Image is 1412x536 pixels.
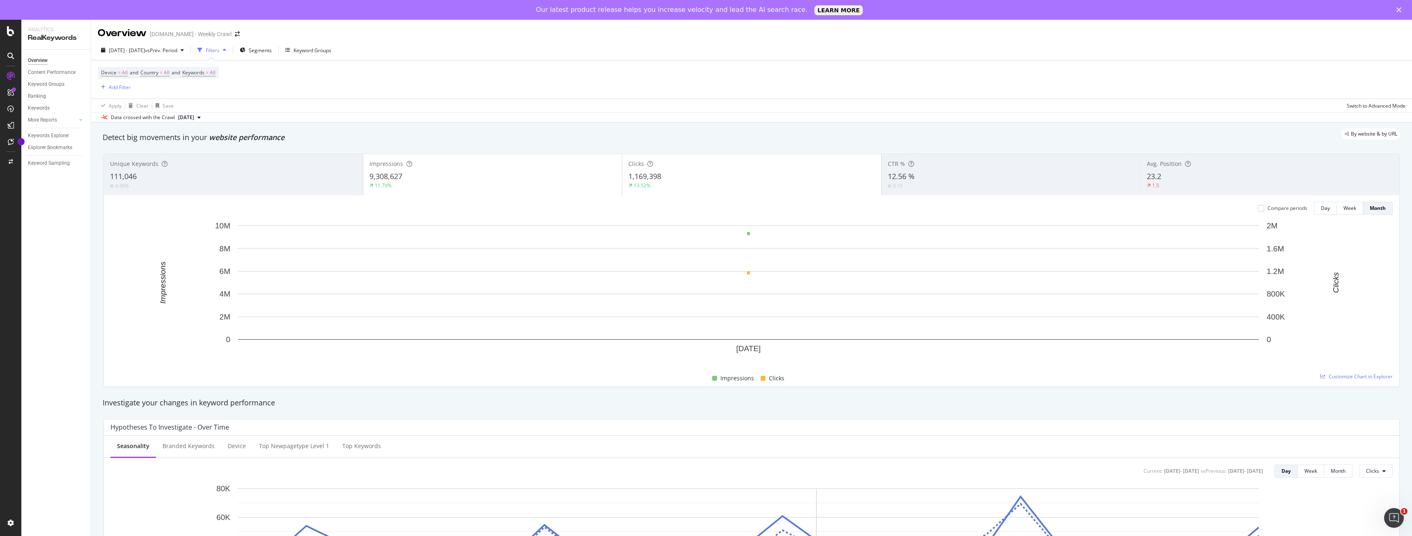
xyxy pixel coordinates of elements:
[814,5,863,15] a: LEARN MORE
[1201,467,1226,474] div: vs Previous :
[536,6,808,14] div: Our latest product release helps you increase velocity and lead the AI search race.
[259,442,329,450] div: Top newpagetype Level 1
[1351,131,1397,136] span: By website & by URL
[125,99,149,112] button: Clear
[1331,467,1346,474] div: Month
[375,182,392,189] div: 11.79%
[235,31,240,37] div: arrow-right-arrow-left
[28,56,48,65] div: Overview
[145,47,177,54] span: vs Prev. Period
[164,67,170,78] span: All
[1147,160,1182,168] span: Avg. Position
[1267,335,1271,344] text: 0
[769,373,784,383] span: Clicks
[163,102,174,109] div: Save
[893,182,903,189] div: 0.19
[1164,467,1199,474] div: [DATE] - [DATE]
[28,104,85,113] a: Keywords
[28,104,50,113] div: Keywords
[1401,508,1407,515] span: 1
[1152,182,1159,189] div: 1.5
[1268,205,1307,212] div: Compare periods
[1267,313,1285,321] text: 400K
[215,221,230,230] text: 10M
[110,221,1387,364] svg: A chart.
[1314,202,1337,215] button: Day
[28,92,85,101] a: Ranking
[1341,128,1401,140] div: legacy label
[28,143,85,152] a: Explorer Bookmarks
[98,99,121,112] button: Apply
[1267,267,1284,276] text: 1.2M
[1321,205,1330,212] div: Day
[1228,467,1263,474] div: [DATE] - [DATE]
[115,182,129,189] div: 4.48%
[110,423,229,431] div: Hypotheses to Investigate - Over Time
[720,373,754,383] span: Impressions
[178,114,194,121] span: 2025 Jan. 30th
[220,244,230,253] text: 8M
[210,67,215,78] span: All
[28,68,85,77] a: Content Performance
[888,185,891,187] img: Equal
[136,102,149,109] div: Clear
[1396,7,1405,12] div: Close
[236,44,275,57] button: Segments
[1304,467,1317,474] div: Week
[1370,205,1386,212] div: Month
[160,69,163,76] span: =
[28,80,85,89] a: Keyword Groups
[1147,171,1161,181] span: 23.2
[1329,373,1393,380] span: Customize Chart in Explorer
[342,442,381,450] div: Top Keywords
[110,160,158,168] span: Unique Keywords
[163,442,215,450] div: Branded Keywords
[109,84,131,91] div: Add Filter
[118,69,121,76] span: =
[1359,465,1393,478] button: Clicks
[28,26,84,33] div: Analytics
[98,82,131,92] button: Add Filter
[28,116,77,124] a: More Reports
[1267,221,1277,230] text: 2M
[182,69,204,76] span: Keywords
[28,131,85,140] a: Keywords Explorer
[28,68,76,77] div: Content Performance
[1267,290,1285,298] text: 800K
[109,102,121,109] div: Apply
[122,67,128,78] span: All
[130,69,138,76] span: and
[28,92,46,101] div: Ranking
[1332,272,1340,293] text: Clicks
[220,313,230,321] text: 2M
[1274,465,1298,478] button: Day
[220,290,230,298] text: 4M
[98,44,187,57] button: [DATE] - [DATE]vsPrev. Period
[293,47,331,54] div: Keyword Groups
[28,33,84,43] div: RealKeywords
[736,344,761,353] text: [DATE]
[1320,373,1393,380] a: Customize Chart in Explorer
[150,30,232,38] div: [DOMAIN_NAME] - Weekly Crawl
[28,131,69,140] div: Keywords Explorer
[101,69,117,76] span: Device
[1337,202,1363,215] button: Week
[28,143,72,152] div: Explorer Bookmarks
[109,47,145,54] span: [DATE] - [DATE]
[888,171,915,181] span: 12.56 %
[216,513,230,522] text: 60K
[110,185,113,187] img: Equal
[206,47,220,54] div: Filters
[140,69,158,76] span: Country
[216,484,230,493] text: 80K
[628,160,644,168] span: Clicks
[282,44,335,57] button: Keyword Groups
[1384,508,1404,528] iframe: Intercom live chat
[1343,205,1356,212] div: Week
[28,159,85,168] a: Keyword Sampling
[17,138,25,145] div: Tooltip anchor
[110,171,137,181] span: 111,046
[28,80,64,89] div: Keyword Groups
[103,398,1401,408] div: Investigate your changes in keyword performance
